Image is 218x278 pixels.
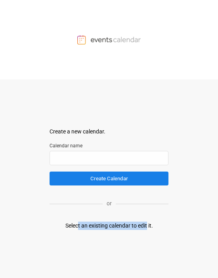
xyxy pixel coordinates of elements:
div: Create a new calendar. [50,127,168,136]
p: or [103,199,116,208]
label: Calendar name [50,142,168,149]
button: Create Calendar [50,172,168,185]
div: Select an existing calendar to edit it. [65,222,153,230]
img: Events Calendar [77,35,141,44]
